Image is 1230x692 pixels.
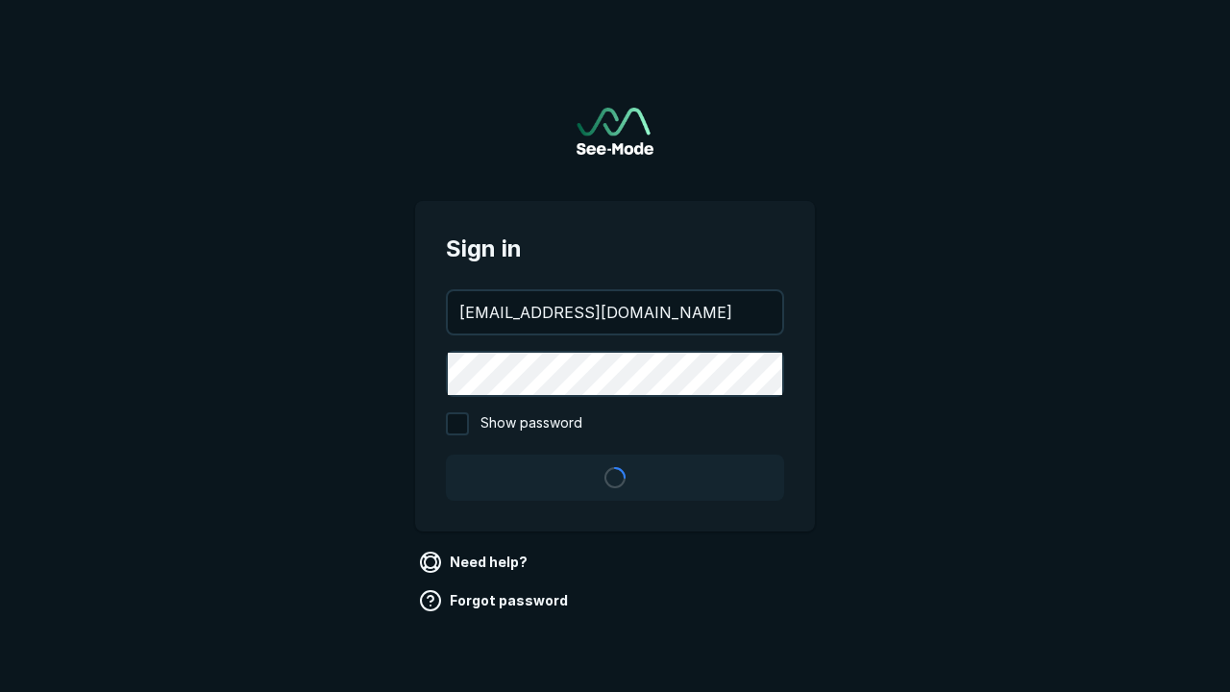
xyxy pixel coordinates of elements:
img: See-Mode Logo [577,108,653,155]
a: Forgot password [415,585,576,616]
span: Show password [480,412,582,435]
a: Go to sign in [577,108,653,155]
a: Need help? [415,547,535,578]
input: your@email.com [448,291,782,334]
span: Sign in [446,232,784,266]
